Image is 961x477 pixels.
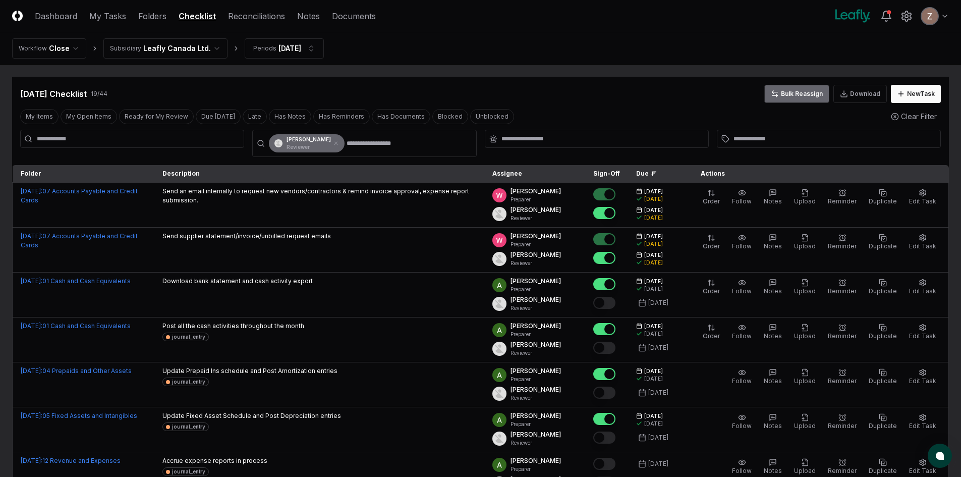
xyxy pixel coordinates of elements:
span: Edit Task [909,287,936,295]
img: ACg8ocIceHSWyQfagGvDoxhDyw_3B2kX-HJcUhl_gb0t8GGG-Ydwuw=s96-c [492,188,506,202]
div: New Task [907,89,935,98]
a: Reconciliations [228,10,285,22]
span: Notes [764,377,782,385]
button: Reminder [826,366,859,388]
p: Preparer [511,196,561,203]
a: Notes [297,10,320,22]
p: [PERSON_NAME] [511,322,561,331]
button: Mark complete [593,188,615,200]
p: [PERSON_NAME] [511,277,561,286]
span: [DATE] : [21,412,42,419]
p: Send supplier statement/invoice/unbilled request emails [162,232,331,241]
a: Dashboard [35,10,77,22]
div: [DATE] [278,43,301,54]
button: Has Notes [269,109,311,124]
p: [PERSON_NAME] [511,250,561,259]
img: ACg8ocKKg2129bkBZaX4SAoUQtxLaQ4j-f2PQjMuak4pDCyzCI-IvA=s96-c [492,368,506,382]
div: [DATE] [644,330,663,338]
img: ACg8ocKKg2129bkBZaX4SAoUQtxLaQ4j-f2PQjMuak4pDCyzCI-IvA=s96-c [492,278,506,292]
a: Folders [138,10,166,22]
p: [PERSON_NAME] [511,411,561,420]
button: Duplicate [867,277,899,298]
div: journal_entry [172,333,205,341]
p: Preparer [511,331,561,338]
p: Reviewer [287,143,331,151]
span: Reminder [828,422,857,430]
button: Mark complete [593,368,615,380]
button: Blocked [432,109,468,124]
span: Follow [732,422,752,430]
img: ACg8ocKKg2129bkBZaX4SAoUQtxLaQ4j-f2PQjMuak4pDCyzCI-IvA=s96-c [492,458,506,472]
button: Edit Task [907,277,938,298]
p: Reviewer [511,394,561,402]
a: [DATE]:05 Fixed Assets and Intangibles [21,412,137,419]
span: Follow [732,377,752,385]
button: Mark complete [593,207,615,219]
button: My Items [20,109,59,124]
button: Reminder [826,277,859,298]
p: [PERSON_NAME] [511,187,561,196]
span: Follow [732,332,752,340]
img: ACg8ocJfBSitaon9c985KWe3swqK2kElzkAv-sHk65QWxGQz4ldowg=s96-c [274,139,282,147]
span: Follow [732,467,752,474]
div: journal_entry [172,378,205,386]
span: [DATE] [644,278,663,285]
img: Logo [12,11,23,21]
span: Notes [764,287,782,295]
p: [PERSON_NAME] [511,430,561,439]
p: [PERSON_NAME] [511,456,561,465]
img: Leafly logo [833,8,872,24]
button: Due Today [196,109,241,124]
span: Order [703,197,720,205]
p: [PERSON_NAME] [511,340,561,349]
button: NewTask [891,85,941,103]
button: Edit Task [907,322,938,343]
button: Duplicate [867,411,899,433]
button: Upload [792,366,818,388]
button: Has Documents [372,109,430,124]
span: Notes [764,242,782,250]
button: Mark complete [593,387,615,399]
p: Preparer [511,376,561,383]
span: Edit Task [909,422,936,430]
button: Reminder [826,411,859,433]
span: Upload [794,242,816,250]
p: [PERSON_NAME] [511,366,561,376]
button: Upload [792,277,818,298]
span: Order [703,287,720,295]
button: Order [701,187,722,208]
span: Notes [764,422,782,430]
img: ACg8ocKnDsamp5-SE65NkOhq35AnOBarAXdzXQ03o9g231ijNgHgyA=s96-c [922,8,938,24]
button: Order [701,232,722,253]
button: Mark complete [593,278,615,290]
button: Follow [730,366,754,388]
button: Bulk Reassign [764,85,829,103]
p: [PERSON_NAME] [511,385,561,394]
span: Duplicate [869,197,897,205]
button: Follow [730,322,754,343]
button: Duplicate [867,232,899,253]
a: [DATE]:07 Accounts Payable and Credit Cards [21,232,138,249]
nav: breadcrumb [12,38,324,59]
button: Upload [792,232,818,253]
button: Download [833,85,887,103]
a: [DATE]:12 Revenue and Expenses [21,457,121,464]
div: [DATE] [648,388,668,397]
img: ACg8ocKKg2129bkBZaX4SAoUQtxLaQ4j-f2PQjMuak4pDCyzCI-IvA=s96-c [492,413,506,427]
span: [DATE] [644,233,663,240]
span: Duplicate [869,332,897,340]
div: 19 / 44 [91,89,107,98]
div: [DATE] [648,343,668,352]
button: Follow [730,277,754,298]
p: Reviewer [511,439,561,447]
button: Mark complete [593,323,615,335]
span: [DATE] [644,367,663,375]
div: [DATE] Checklist [20,88,87,100]
span: Upload [794,197,816,205]
a: [DATE]:01 Cash and Cash Equivalents [21,322,131,330]
p: Preparer [511,241,561,248]
div: [DATE] [644,195,663,203]
th: Sign-Off [585,165,628,183]
button: Order [701,277,722,298]
p: Preparer [511,465,561,473]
